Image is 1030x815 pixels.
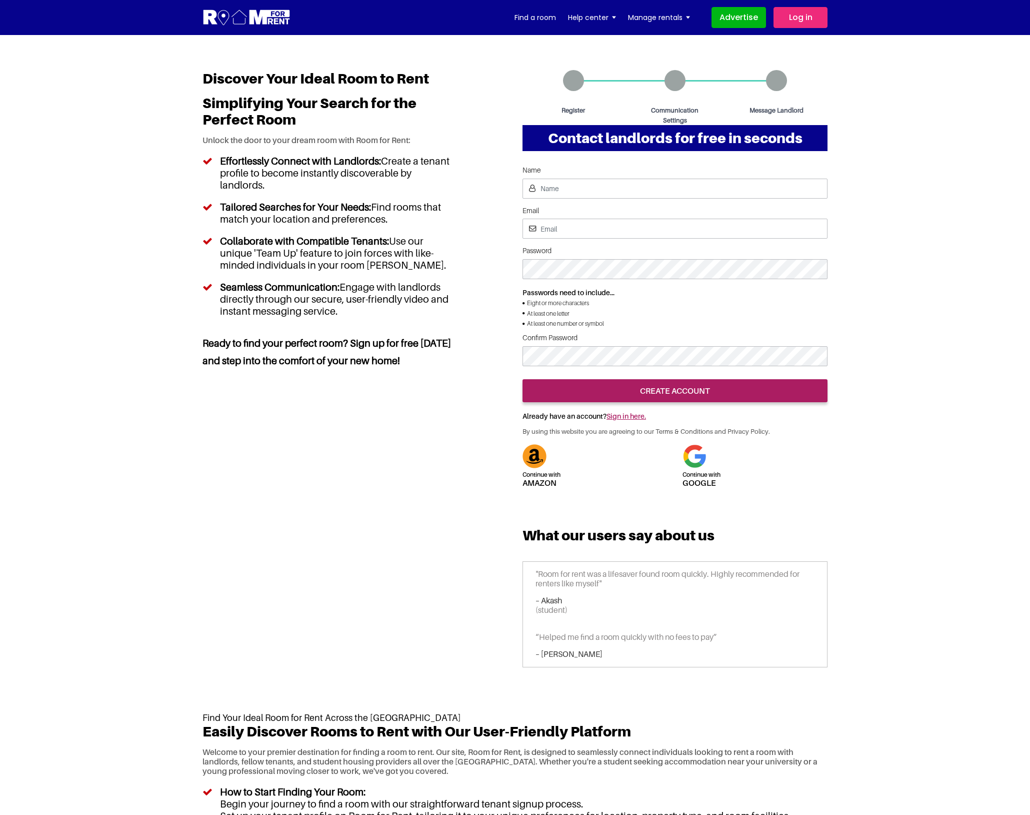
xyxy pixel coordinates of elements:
h6: – Akash [535,596,814,605]
span: Communication Settings [645,106,705,125]
h5: Ready to find your perfect room? Sign up for free [DATE] and step into the comfort of your new home! [202,337,451,367]
img: Google [682,444,706,468]
input: Email [522,219,827,239]
p: Passwords need to include... [522,287,827,298]
h5: Effortlessly Connect with Landlords: [220,155,381,167]
input: Name [522,179,827,199]
li: At least one number or symbol [522,319,827,329]
label: Password [522,247,827,255]
h5: Amazon [522,468,667,487]
p: “Helped me find a room quickly with no fees to pay” [535,632,814,649]
label: Confirm Password [522,334,827,342]
a: Manage rentals [628,10,690,25]
h3: Easily Discover Rooms to Rent with Our User-Friendly Platform [202,723,827,747]
h5: Already have an account? [522,402,827,426]
a: Advertise [711,7,766,28]
h3: Simplifying Your Search for the Perfect Room [202,95,454,136]
li: At least one letter [522,309,827,319]
span: Continue with [522,471,667,479]
li: Find rooms that match your location and preferences. [202,196,454,230]
h2: Contact landlords for free in seconds [522,125,827,151]
span: Register [543,106,603,116]
a: Log in [773,7,827,28]
h5: How to Start Finding Your Room: [220,786,365,798]
li: Use our unique 'Team Up' feature to join forces with like-minded individuals in your room [PERSON... [202,230,454,276]
p: By using this website you are agreeing to our Terms & Conditions and Privacy Policy. [522,426,827,437]
li: Engage with landlords directly through our secure, user-friendly video and instant messaging serv... [202,276,454,322]
h5: google [682,468,827,487]
h5: Tailored Searches for Your Needs: [220,201,371,213]
span: Continue with [682,471,827,479]
label: Name [522,166,827,175]
img: Logo for Room for Rent, featuring a welcoming design with a house icon and modern typography [202,9,291,27]
li: Eight or more characters [522,298,827,308]
p: Begin your journey to find a room with our straightforward tenant signup process. [220,798,827,810]
a: Sign in here. [606,412,646,420]
h5: Seamless Communication: [220,281,339,293]
a: Continue withAmazon [522,450,667,487]
a: Find a room [514,10,556,25]
h2: Find Your Ideal Room for Rent Across the [GEOGRAPHIC_DATA] [202,712,827,723]
a: Help center [568,10,616,25]
h1: Discover Your Ideal Room to Rent [202,70,454,95]
span: Message Landlord [746,106,806,116]
h3: What our users say about us [522,527,827,551]
a: Continue withgoogle [682,450,827,487]
label: Email [522,207,827,215]
img: Amazon [522,444,546,468]
h6: – [PERSON_NAME] [535,649,814,659]
h5: Collaborate with Compatible Tenants: [220,235,389,247]
input: create account [522,379,827,402]
p: Unlock the door to your dream room with Room for Rent: [202,136,454,150]
p: Welcome to your premier destination for finding a room to rent. Our site, Room for Rent, is desig... [202,747,827,781]
p: "Room for rent was a lifesaver found room quickly. Highly recommended for renters like myself" [535,569,814,596]
li: Create a tenant profile to become instantly discoverable by landlords. [202,150,454,196]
